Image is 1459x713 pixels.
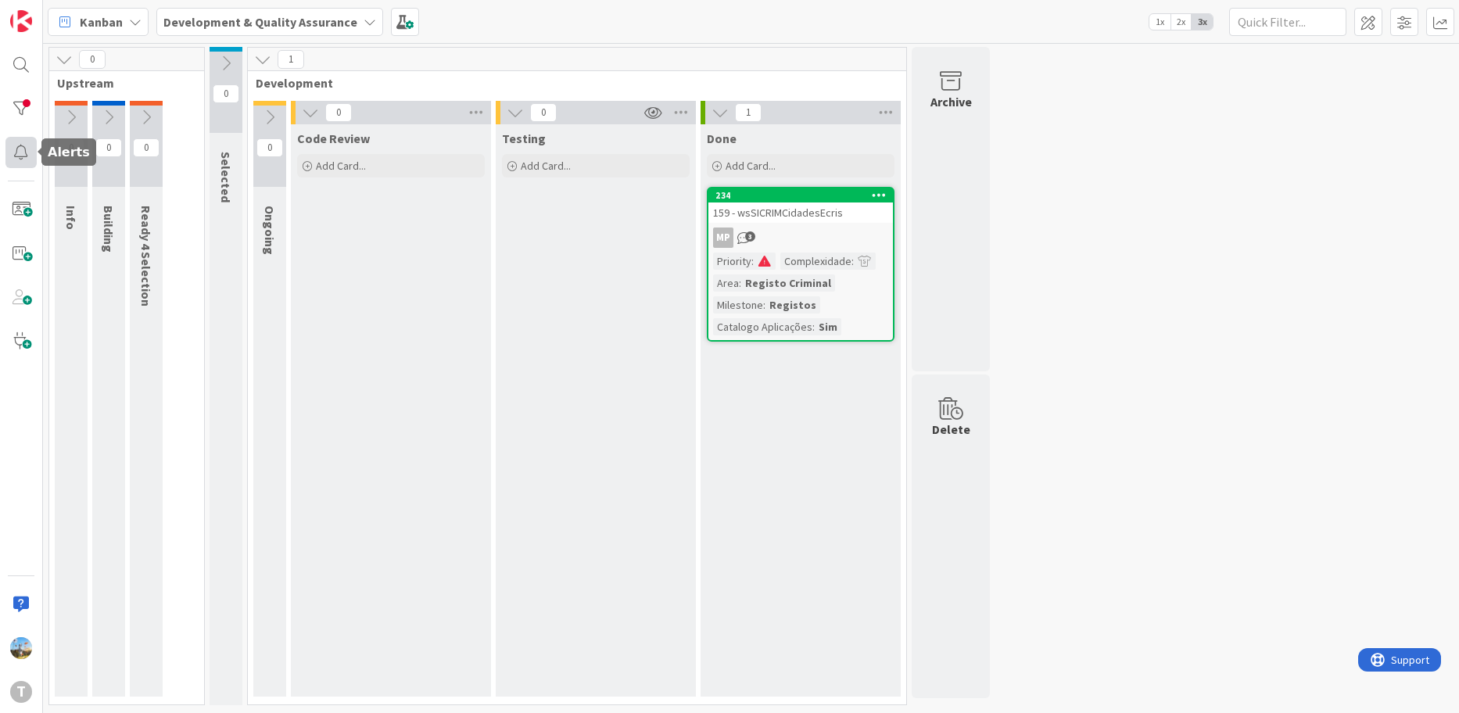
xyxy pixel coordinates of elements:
[325,103,352,122] span: 0
[780,253,851,270] div: Complexidade
[715,190,893,201] div: 234
[1149,14,1170,30] span: 1x
[1192,14,1213,30] span: 3x
[741,274,835,292] div: Registo Criminal
[33,2,71,21] span: Support
[262,206,278,255] span: Ongoing
[530,103,557,122] span: 0
[708,188,893,202] div: 234
[713,318,812,335] div: Catalogo Aplicações
[278,50,304,69] span: 1
[10,681,32,703] div: T
[713,253,751,270] div: Priority
[133,138,160,157] span: 0
[713,228,733,248] div: MP
[708,202,893,223] div: 159 - wsSICRIMCidadesEcris
[10,10,32,32] img: Visit kanbanzone.com
[163,14,357,30] b: Development & Quality Assurance
[745,231,755,242] span: 3
[726,159,776,173] span: Add Card...
[751,253,754,270] span: :
[80,13,123,31] span: Kanban
[930,92,972,111] div: Archive
[851,253,854,270] span: :
[213,84,239,103] span: 0
[502,131,546,146] span: Testing
[765,296,820,314] div: Registos
[63,206,79,230] span: Info
[1170,14,1192,30] span: 2x
[218,152,234,202] span: Selected
[256,75,887,91] span: Development
[48,145,90,159] h5: Alerts
[95,138,122,157] span: 0
[763,296,765,314] span: :
[812,318,815,335] span: :
[138,206,154,306] span: Ready 4 Selection
[521,159,571,173] span: Add Card...
[57,75,185,91] span: Upstream
[256,138,283,157] span: 0
[1229,8,1346,36] input: Quick Filter...
[297,131,370,146] span: Code Review
[739,274,741,292] span: :
[713,296,763,314] div: Milestone
[932,420,970,439] div: Delete
[713,274,739,292] div: Area
[735,103,762,122] span: 1
[101,206,117,253] span: Building
[815,318,841,335] div: Sim
[708,228,893,248] div: MP
[79,50,106,69] span: 0
[707,131,737,146] span: Done
[316,159,366,173] span: Add Card...
[10,637,32,659] img: DG
[707,187,894,342] a: 234159 - wsSICRIMCidadesEcrisMPPriority:Complexidade:Area:Registo CriminalMilestone:RegistosCatal...
[708,188,893,223] div: 234159 - wsSICRIMCidadesEcris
